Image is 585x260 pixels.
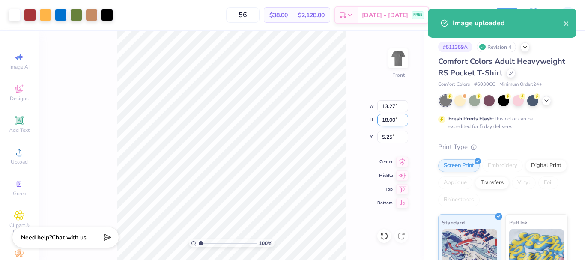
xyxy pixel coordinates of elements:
div: Digital Print [525,159,567,172]
div: Transfers [475,176,509,189]
span: Chat with us. [52,233,88,242]
button: close [564,18,570,28]
div: Rhinestones [438,194,480,206]
span: Comfort Colors [438,81,470,88]
input: Untitled Design [446,6,488,24]
strong: Fresh Prints Flash: [448,115,494,122]
span: # 6030CC [474,81,495,88]
span: Clipart & logos [4,222,34,236]
div: Front [392,71,405,79]
div: Revision 4 [477,42,516,52]
div: Vinyl [512,176,536,189]
input: – – [226,7,260,23]
span: Bottom [377,200,393,206]
span: Designs [10,95,29,102]
span: 100 % [259,239,272,247]
div: Embroidery [482,159,523,172]
span: Middle [377,173,393,179]
span: [DATE] - [DATE] [362,11,408,20]
strong: Need help? [21,233,52,242]
div: # 511359A [438,42,472,52]
span: Standard [442,218,465,227]
span: Upload [11,158,28,165]
span: Center [377,159,393,165]
span: FREE [413,12,422,18]
span: Image AI [9,63,30,70]
span: Puff Ink [509,218,527,227]
span: Top [377,186,393,192]
span: $38.00 [269,11,288,20]
div: Print Type [438,142,568,152]
div: Screen Print [438,159,480,172]
div: This color can be expedited for 5 day delivery. [448,115,554,130]
img: Front [390,50,407,67]
div: Image uploaded [453,18,564,28]
span: Add Text [9,127,30,134]
span: $2,128.00 [298,11,325,20]
div: Applique [438,176,472,189]
span: Minimum Order: 24 + [499,81,542,88]
span: Greek [13,190,26,197]
span: Comfort Colors Adult Heavyweight RS Pocket T-Shirt [438,56,565,78]
div: Foil [538,176,558,189]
